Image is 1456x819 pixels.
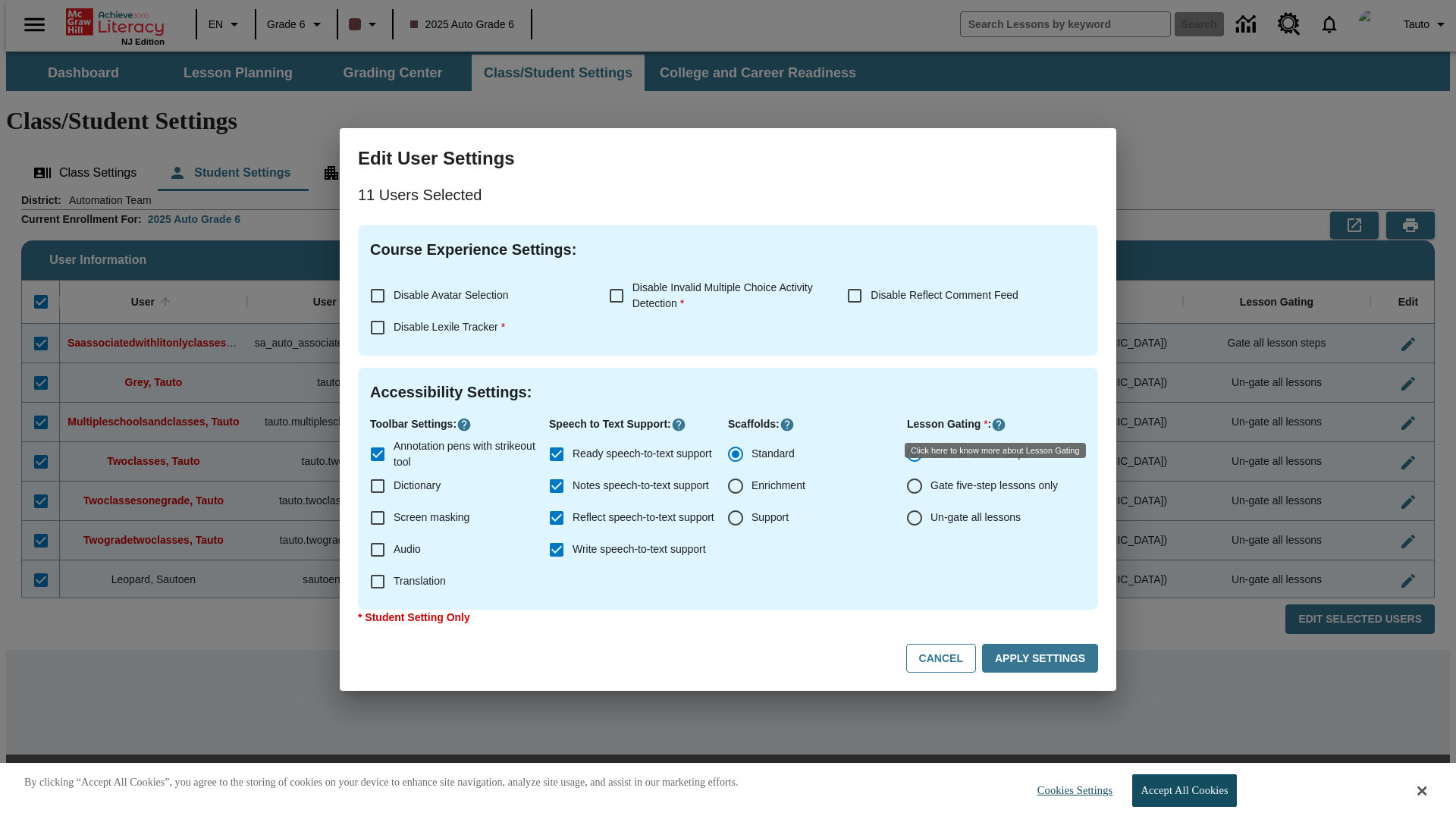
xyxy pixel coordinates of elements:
span: Write speech-to-text support [573,541,706,557]
span: Ready speech-to-text support [573,446,712,462]
span: Notes speech-to-text support [573,478,709,494]
button: Close [1417,784,1426,798]
p: Toolbar Settings : [370,416,549,432]
span: Dictionary [394,478,441,494]
span: Enrichment [752,478,805,494]
h4: Accessibility Settings : [370,380,1086,404]
span: Annotation pens with strikeout tool [394,438,537,470]
span: Translation [394,573,446,589]
button: Cancel [906,644,976,673]
span: Disable Reflect Comment Feed [871,289,1018,301]
span: Un-gate all lessons [930,510,1021,526]
button: Click here to know more about [457,417,472,432]
button: Click here to know more about [991,417,1006,432]
button: Apply Settings [982,644,1098,673]
span: Disable Lexile Tracker [394,321,505,333]
button: Click here to know more about [671,417,686,432]
span: Disable Avatar Selection [394,289,509,301]
button: Click here to know more about [780,417,795,432]
span: Support [752,510,789,526]
span: Gate five-step lessons only [930,478,1058,494]
span: Disable Invalid Multiple Choice Activity Detection [632,281,813,309]
p: * Student Setting Only [358,610,1098,626]
button: Cookies Settings [1024,775,1119,806]
span: Audio [394,541,421,557]
span: Screen masking [394,510,469,526]
p: By clicking “Accept All Cookies”, you agree to the storing of cookies on your device to enhance s... [24,775,739,790]
div: Click here to know more about Lesson Gating [905,443,1086,458]
p: Scaffolds : [728,416,907,432]
p: Speech to Text Support : [549,416,728,432]
p: 11 Users Selected [358,183,1098,207]
button: Accept All Cookies [1132,774,1236,807]
span: Standard [752,446,795,462]
h3: Edit User Settings [358,146,1098,171]
h4: Course Experience Settings : [370,237,1086,262]
p: Lesson Gating : [907,416,1086,432]
span: Reflect speech-to-text support [573,510,714,526]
